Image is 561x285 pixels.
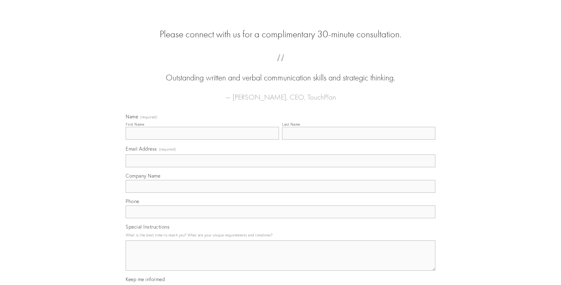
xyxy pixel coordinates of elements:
span: (required) [159,145,176,153]
h2: Please connect with us for a complimentary 30-minute consultation. [126,29,435,40]
span: “ [135,60,426,72]
span: Company Name [126,173,160,179]
span: Keep me informed [126,276,165,282]
div: Last Name [282,122,300,127]
span: Name [126,114,138,120]
p: What is the best time to reach you? What are your unique requirements and timelines? [126,231,435,239]
figcaption: — [PERSON_NAME], CEO, TouchPlan [135,84,426,103]
span: Phone [126,198,139,204]
span: (required) [140,115,157,119]
blockquote: Outstanding written and verbal communication skills and strategic thinking. [135,60,426,84]
div: First Name [126,122,144,127]
span: Email Address [126,146,157,152]
span: Special Instructions [126,224,169,230]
